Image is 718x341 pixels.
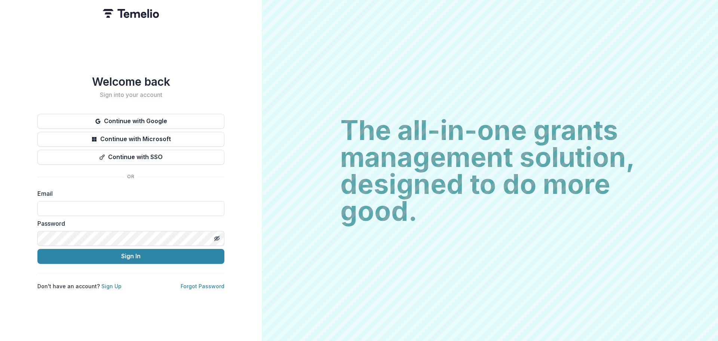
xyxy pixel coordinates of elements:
h1: Welcome back [37,75,224,88]
button: Toggle password visibility [211,232,223,244]
label: Email [37,189,220,198]
button: Continue with Microsoft [37,132,224,147]
button: Continue with Google [37,114,224,129]
img: Temelio [103,9,159,18]
a: Forgot Password [181,283,224,289]
button: Sign In [37,249,224,264]
h2: Sign into your account [37,91,224,98]
p: Don't have an account? [37,282,122,290]
label: Password [37,219,220,228]
button: Continue with SSO [37,150,224,165]
a: Sign Up [101,283,122,289]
